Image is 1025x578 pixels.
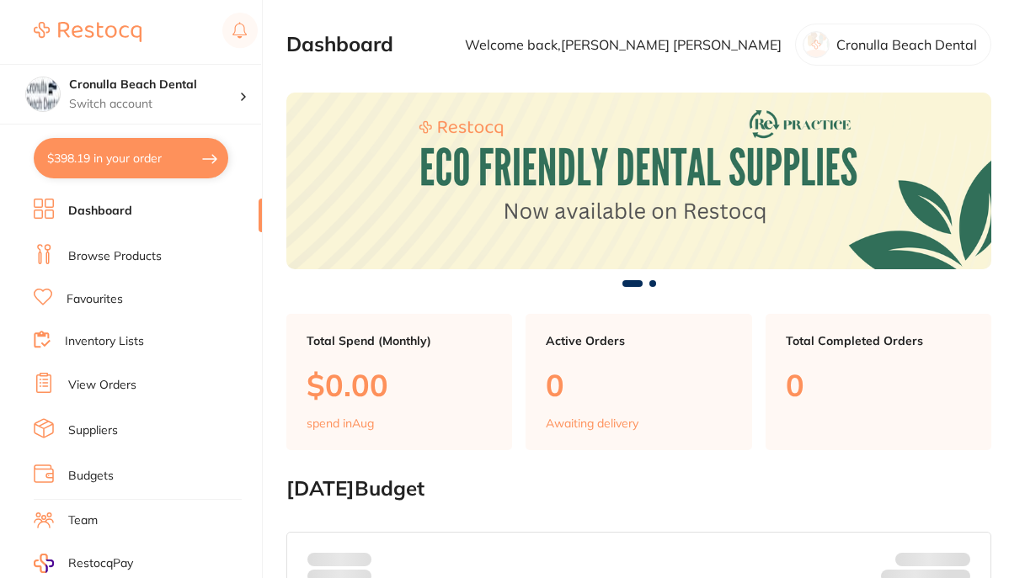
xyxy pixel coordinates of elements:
a: Active Orders0Awaiting delivery [526,314,751,450]
p: Switch account [69,96,239,113]
h2: Dashboard [286,33,393,56]
a: View Orders [68,377,136,394]
p: Awaiting delivery [546,416,638,430]
a: Browse Products [68,248,162,265]
a: RestocqPay [34,554,133,573]
p: 0 [546,368,731,402]
p: Cronulla Beach Dental [836,37,977,52]
a: Inventory Lists [65,333,144,350]
img: Restocq Logo [34,22,141,42]
p: spend in Aug [307,416,374,430]
span: RestocqPay [68,555,133,572]
strong: $0.00 [342,552,371,567]
img: RestocqPay [34,554,54,573]
h2: [DATE] Budget [286,477,991,501]
img: Cronulla Beach Dental [26,77,60,111]
p: Budget: [895,553,970,566]
a: Total Spend (Monthly)$0.00spend inAug [286,314,512,450]
a: Team [68,512,98,529]
a: Suppliers [68,422,118,439]
p: Total Completed Orders [786,334,971,347]
img: Dashboard [286,93,991,268]
p: Spent: [307,553,371,566]
p: $0.00 [307,368,492,402]
h4: Cronulla Beach Dental [69,77,239,93]
a: Total Completed Orders0 [766,314,991,450]
a: Dashboard [68,203,132,220]
p: Active Orders [546,334,731,347]
strong: $NaN [937,552,970,567]
a: Favourites [67,291,123,308]
a: Restocq Logo [34,13,141,51]
p: Total Spend (Monthly) [307,334,492,347]
p: 0 [786,368,971,402]
button: $398.19 in your order [34,138,228,178]
p: Welcome back, [PERSON_NAME] [PERSON_NAME] [465,37,782,52]
a: Budgets [68,468,114,485]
